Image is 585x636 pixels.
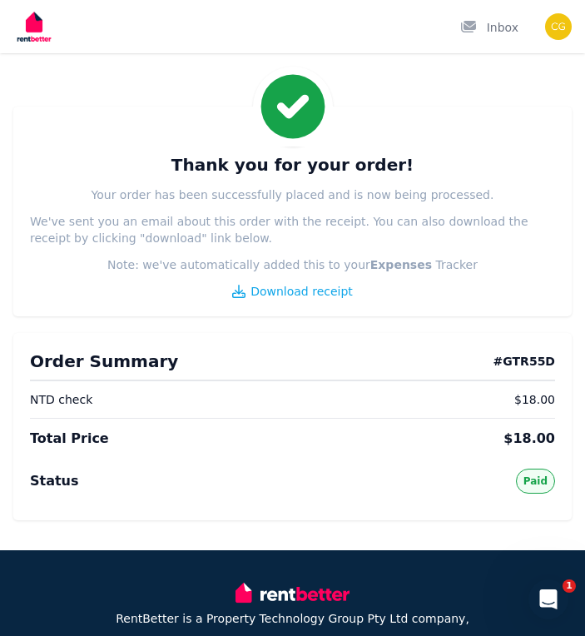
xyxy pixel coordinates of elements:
[30,350,178,373] h2: Order Summary
[460,19,518,36] div: Inbox
[514,391,555,408] span: $18.00
[13,6,55,47] img: RentBetter
[92,186,494,203] p: Your order has been successfully placed and is now being processed.
[30,471,79,491] span: Status
[523,475,548,488] span: Paid
[528,579,568,619] iframe: Intercom live chat
[116,610,469,627] p: RentBetter is a Property Technology Group Pty Ltd company,
[235,580,349,605] img: RentBetter
[107,256,478,273] p: Note: we've automatically added this to your Tracker
[30,429,109,449] span: Total Price
[171,153,414,176] h3: Thank you for your order!
[503,429,555,449] span: $18.00
[250,283,353,300] span: Download receipt
[545,13,572,40] img: Catharine Genefaas
[563,579,576,593] span: 1
[30,391,92,408] span: NTD check
[370,258,432,271] b: Expenses
[30,213,555,246] p: We've sent you an email about this order with the receipt. You can also download the receipt by c...
[493,353,555,370] h4: # GTR55D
